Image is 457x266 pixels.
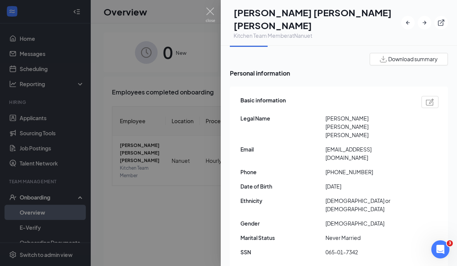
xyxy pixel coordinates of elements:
[370,53,448,65] button: Download summary
[240,168,325,176] span: Phone
[234,32,401,39] div: Kitchen Team Member at Nanuet
[434,16,448,29] button: ExternalLink
[447,240,453,246] span: 3
[325,168,411,176] span: [PHONE_NUMBER]
[404,19,412,26] svg: ArrowLeftNew
[240,248,325,256] span: SSN
[230,68,448,78] span: Personal information
[325,219,411,227] span: [DEMOGRAPHIC_DATA]
[240,196,325,205] span: Ethnicity
[401,16,415,29] button: ArrowLeftNew
[240,182,325,190] span: Date of Birth
[418,16,431,29] button: ArrowRight
[240,234,325,242] span: Marital Status
[240,96,286,108] span: Basic information
[431,240,449,258] iframe: Intercom live chat
[388,55,438,63] span: Download summary
[325,145,411,162] span: [EMAIL_ADDRESS][DOMAIN_NAME]
[421,19,428,26] svg: ArrowRight
[325,182,411,190] span: [DATE]
[234,6,401,32] h1: [PERSON_NAME] [PERSON_NAME] [PERSON_NAME]
[437,19,445,26] svg: ExternalLink
[240,219,325,227] span: Gender
[325,114,411,139] span: [PERSON_NAME] [PERSON_NAME] [PERSON_NAME]
[240,114,325,122] span: Legal Name
[325,248,411,256] span: 065-01-7342
[325,196,411,213] span: [DEMOGRAPHIC_DATA] or [DEMOGRAPHIC_DATA]
[325,234,411,242] span: Never Married
[240,145,325,153] span: Email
